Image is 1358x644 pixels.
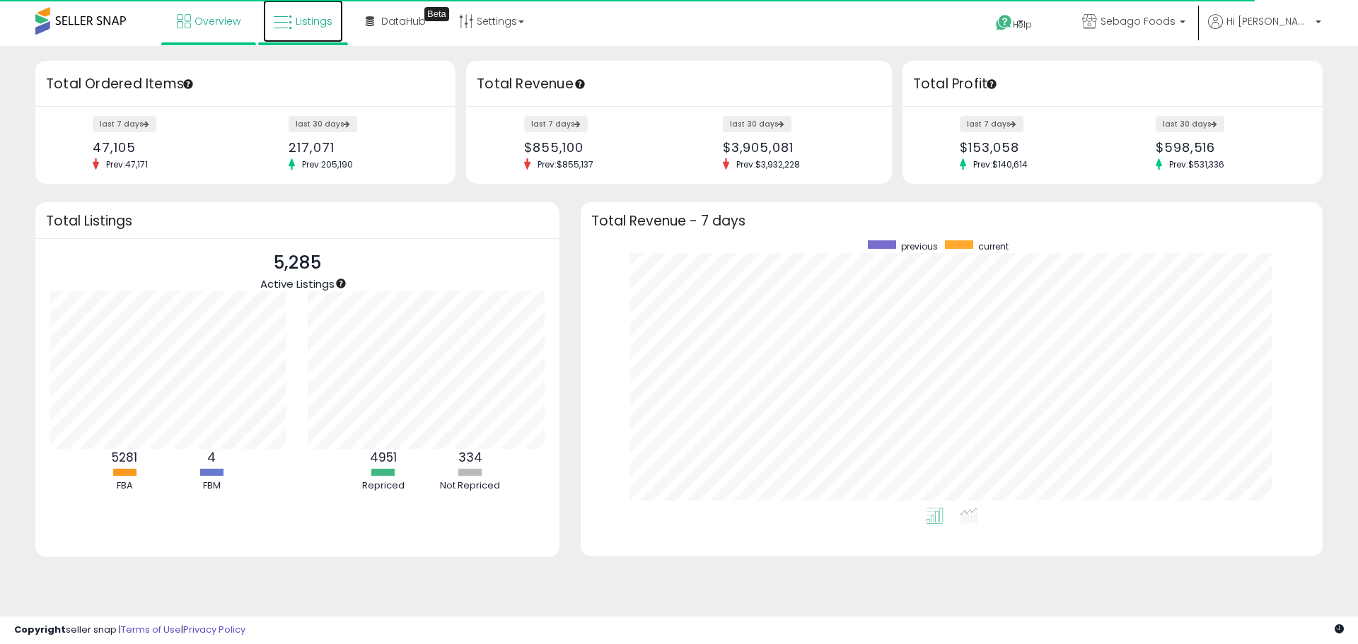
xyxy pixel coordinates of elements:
[1208,14,1321,46] a: Hi [PERSON_NAME]
[14,623,245,637] div: seller snap | |
[428,479,513,493] div: Not Repriced
[574,78,586,90] div: Tooltip anchor
[913,74,1312,94] h3: Total Profit
[207,449,216,466] b: 4
[289,140,431,155] div: 217,071
[195,14,240,28] span: Overview
[1156,140,1298,155] div: $598,516
[458,449,482,466] b: 334
[995,14,1013,32] i: Get Help
[295,158,360,170] span: Prev: 205,190
[424,7,449,21] div: Tooltip anchor
[530,158,600,170] span: Prev: $855,137
[296,14,332,28] span: Listings
[901,240,938,252] span: previous
[112,449,137,466] b: 5281
[1162,158,1231,170] span: Prev: $531,336
[1156,116,1224,132] label: last 30 days
[978,240,1009,252] span: current
[341,479,426,493] div: Repriced
[93,140,235,155] div: 47,105
[46,216,549,226] h3: Total Listings
[93,116,156,132] label: last 7 days
[14,623,66,636] strong: Copyright
[723,116,791,132] label: last 30 days
[477,74,881,94] h3: Total Revenue
[960,140,1102,155] div: $153,058
[46,74,445,94] h3: Total Ordered Items
[260,276,335,291] span: Active Listings
[1013,18,1032,30] span: Help
[1226,14,1311,28] span: Hi [PERSON_NAME]
[370,449,397,466] b: 4951
[524,116,588,132] label: last 7 days
[723,140,867,155] div: $3,905,081
[82,479,167,493] div: FBA
[121,623,181,636] a: Terms of Use
[169,479,254,493] div: FBM
[183,623,245,636] a: Privacy Policy
[524,140,668,155] div: $855,100
[591,216,1312,226] h3: Total Revenue - 7 days
[335,277,347,290] div: Tooltip anchor
[381,14,426,28] span: DataHub
[289,116,357,132] label: last 30 days
[729,158,807,170] span: Prev: $3,932,228
[182,78,195,90] div: Tooltip anchor
[1101,14,1176,28] span: Sebago Foods
[260,250,335,276] p: 5,285
[99,158,155,170] span: Prev: 47,171
[985,78,998,90] div: Tooltip anchor
[966,158,1035,170] span: Prev: $140,614
[960,116,1023,132] label: last 7 days
[985,4,1060,46] a: Help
